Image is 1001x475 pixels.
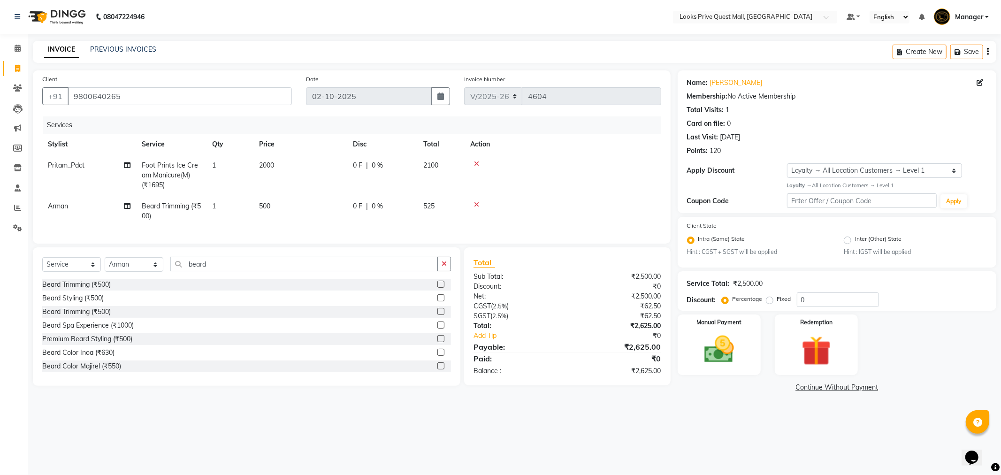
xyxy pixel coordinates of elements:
[855,235,902,246] label: Inter (Other) State
[687,92,728,101] div: Membership:
[687,196,787,206] div: Coupon Code
[567,321,668,331] div: ₹2,625.00
[103,4,145,30] b: 08047224946
[353,201,362,211] span: 0 F
[44,41,79,58] a: INVOICE
[42,293,104,303] div: Beard Styling (₹500)
[474,258,495,268] span: Total
[687,248,830,256] small: Hint : CGST + SGST will be applied
[259,202,270,210] span: 500
[584,331,668,341] div: ₹0
[567,353,668,364] div: ₹0
[893,45,947,59] button: Create New
[466,301,567,311] div: ( )
[567,341,668,352] div: ₹2,625.00
[466,321,567,331] div: Total:
[687,119,726,129] div: Card on file:
[940,194,967,208] button: Apply
[787,193,937,208] input: Enter Offer / Coupon Code
[423,202,435,210] span: 525
[170,257,438,271] input: Search or Scan
[934,8,950,25] img: Manager
[42,75,57,84] label: Client
[42,348,115,358] div: Beard Color Inoa (₹630)
[777,295,791,303] label: Fixed
[48,202,68,210] span: Arman
[687,279,730,289] div: Service Total:
[492,312,506,320] span: 2.5%
[687,146,708,156] div: Points:
[347,134,418,155] th: Disc
[466,311,567,321] div: ( )
[423,161,438,169] span: 2100
[687,295,716,305] div: Discount:
[787,182,812,189] strong: Loyalty →
[466,366,567,376] div: Balance :
[844,248,987,256] small: Hint : IGST will be applied
[142,161,198,189] span: Foot Prints Ice Cream Manicure(M) (₹1695)
[42,87,69,105] button: +91
[567,311,668,321] div: ₹62.50
[687,166,787,176] div: Apply Discount
[42,361,121,371] div: Beard Color Majirel (₹550)
[259,161,274,169] span: 2000
[42,280,111,290] div: Beard Trimming (₹500)
[687,78,708,88] div: Name:
[695,332,743,367] img: _cash.svg
[353,161,362,170] span: 0 F
[687,92,987,101] div: No Active Membership
[696,318,741,327] label: Manual Payment
[726,105,730,115] div: 1
[792,332,841,369] img: _gift.svg
[800,318,833,327] label: Redemption
[567,291,668,301] div: ₹2,500.00
[42,321,134,330] div: Beard Spa Experience (₹1000)
[680,383,994,392] a: Continue Without Payment
[464,75,505,84] label: Invoice Number
[727,119,731,129] div: 0
[567,366,668,376] div: ₹2,625.00
[142,202,201,220] span: Beard Trimming (₹500)
[372,201,383,211] span: 0 %
[710,146,721,156] div: 120
[136,134,206,155] th: Service
[567,272,668,282] div: ₹2,500.00
[474,312,490,320] span: SGST
[42,334,132,344] div: Premium Beard Styling (₹500)
[366,161,368,170] span: |
[687,105,724,115] div: Total Visits:
[687,222,717,230] label: Client State
[955,12,983,22] span: Manager
[253,134,347,155] th: Price
[212,161,216,169] span: 1
[687,132,718,142] div: Last Visit:
[306,75,319,84] label: Date
[466,272,567,282] div: Sub Total:
[366,201,368,211] span: |
[42,307,111,317] div: Beard Trimming (₹500)
[68,87,292,105] input: Search by Name/Mobile/Email/Code
[24,4,88,30] img: logo
[567,301,668,311] div: ₹62.50
[474,302,491,310] span: CGST
[42,134,136,155] th: Stylist
[43,116,668,134] div: Services
[466,282,567,291] div: Discount:
[720,132,741,142] div: [DATE]
[90,45,156,54] a: PREVIOUS INVOICES
[787,182,987,190] div: All Location Customers → Level 1
[493,302,507,310] span: 2.5%
[418,134,465,155] th: Total
[698,235,745,246] label: Intra (Same) State
[710,78,763,88] a: [PERSON_NAME]
[372,161,383,170] span: 0 %
[212,202,216,210] span: 1
[466,331,584,341] a: Add Tip
[950,45,983,59] button: Save
[48,161,84,169] span: Pritam_Pdct
[466,341,567,352] div: Payable:
[466,353,567,364] div: Paid:
[206,134,253,155] th: Qty
[733,295,763,303] label: Percentage
[567,282,668,291] div: ₹0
